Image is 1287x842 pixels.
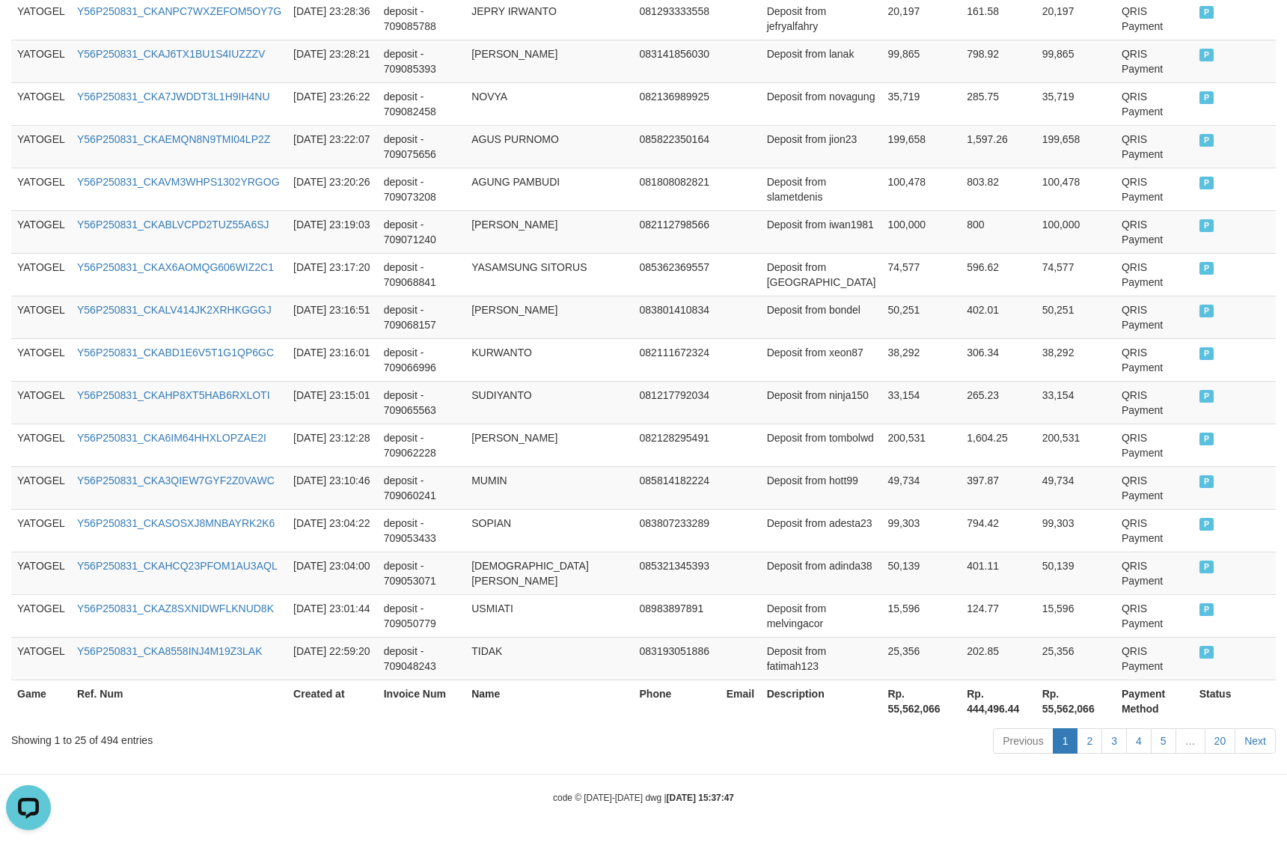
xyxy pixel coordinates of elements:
span: PAID [1199,262,1214,275]
td: YATOGEL [11,125,71,168]
td: 50,251 [1036,296,1116,338]
td: 99,865 [881,40,961,82]
span: PAID [1199,347,1214,360]
td: [PERSON_NAME] [465,424,633,466]
td: 100,000 [881,210,961,253]
td: QRIS Payment [1116,253,1193,296]
td: AGUS PURNOMO [465,125,633,168]
td: Deposit from novagung [761,82,882,125]
th: Created at [287,680,378,722]
a: Y56P250831_CKAHCQ23PFOM1AU3AQL [77,560,278,572]
td: Deposit from fatimah123 [761,637,882,680]
td: 081808082821 [634,168,721,210]
td: 200,531 [1036,424,1116,466]
td: QRIS Payment [1116,125,1193,168]
td: 25,356 [881,637,961,680]
td: Deposit from hott99 [761,466,882,509]
td: YATOGEL [11,82,71,125]
td: YATOGEL [11,552,71,594]
td: SUDIYANTO [465,381,633,424]
th: Status [1193,680,1276,722]
td: 74,577 [1036,253,1116,296]
a: 3 [1101,728,1127,754]
td: YATOGEL [11,637,71,680]
th: Invoice Num [378,680,466,722]
td: deposit - 709071240 [378,210,466,253]
td: 50,251 [881,296,961,338]
td: 50,139 [1036,552,1116,594]
td: YATOGEL [11,296,71,338]
td: TIDAK [465,637,633,680]
td: [PERSON_NAME] [465,210,633,253]
th: Payment Method [1116,680,1193,722]
td: QRIS Payment [1116,594,1193,637]
td: [DATE] 23:04:22 [287,509,378,552]
td: NOVYA [465,82,633,125]
td: 085362369557 [634,253,721,296]
td: deposit - 709082458 [378,82,466,125]
span: PAID [1199,518,1214,531]
td: 50,139 [881,552,961,594]
td: 800 [961,210,1036,253]
td: deposit - 709073208 [378,168,466,210]
td: 15,596 [881,594,961,637]
a: Y56P250831_CKAHP8XT5HAB6RXLOTI [77,389,270,401]
span: PAID [1199,49,1214,61]
td: Deposit from jion23 [761,125,882,168]
th: Rp. 55,562,066 [881,680,961,722]
a: 20 [1205,728,1236,754]
td: Deposit from slametdenis [761,168,882,210]
th: Ref. Num [71,680,287,722]
td: [PERSON_NAME] [465,40,633,82]
td: deposit - 709068157 [378,296,466,338]
span: PAID [1199,305,1214,317]
td: deposit - 709065563 [378,381,466,424]
td: [DATE] 23:26:22 [287,82,378,125]
td: 081217792034 [634,381,721,424]
a: Y56P250831_CKAX6AOMQG606WIZ2C1 [77,261,274,273]
td: deposit - 709085393 [378,40,466,82]
td: QRIS Payment [1116,466,1193,509]
td: 99,303 [881,509,961,552]
td: QRIS Payment [1116,509,1193,552]
td: Deposit from melvingacor [761,594,882,637]
td: 124.77 [961,594,1036,637]
td: [DATE] 23:19:03 [287,210,378,253]
td: QRIS Payment [1116,210,1193,253]
td: 33,154 [1036,381,1116,424]
td: KURWANTO [465,338,633,381]
a: 4 [1126,728,1152,754]
span: PAID [1199,561,1214,573]
td: [DATE] 23:28:21 [287,40,378,82]
td: 100,478 [881,168,961,210]
td: MUMIN [465,466,633,509]
td: deposit - 709062228 [378,424,466,466]
a: Y56P250831_CKABLVCPD2TUZ55A6SJ [77,219,269,231]
td: 25,356 [1036,637,1116,680]
td: deposit - 709053071 [378,552,466,594]
td: Deposit from adinda38 [761,552,882,594]
td: 199,658 [1036,125,1116,168]
td: YATOGEL [11,210,71,253]
td: YATOGEL [11,594,71,637]
a: Next [1235,728,1276,754]
td: 083801410834 [634,296,721,338]
td: YATOGEL [11,381,71,424]
td: 083193051886 [634,637,721,680]
td: YATOGEL [11,466,71,509]
a: Y56P250831_CKA3QIEW7GYF2Z0VAWC [77,475,275,486]
td: Deposit from [GEOGRAPHIC_DATA] [761,253,882,296]
td: [DATE] 23:16:51 [287,296,378,338]
td: QRIS Payment [1116,424,1193,466]
td: Deposit from bondel [761,296,882,338]
td: 798.92 [961,40,1036,82]
a: Y56P250831_CKAVM3WHPS1302YRGOG [77,176,280,188]
td: [DATE] 23:04:00 [287,552,378,594]
span: PAID [1199,177,1214,189]
td: [DATE] 23:01:44 [287,594,378,637]
td: 35,719 [1036,82,1116,125]
td: 265.23 [961,381,1036,424]
td: 100,000 [1036,210,1116,253]
td: 082112798566 [634,210,721,253]
a: 2 [1077,728,1102,754]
